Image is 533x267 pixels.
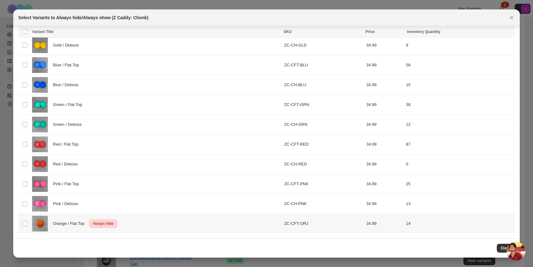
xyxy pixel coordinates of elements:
h2: Select Variants to Always hide/Always show (Z Caddy: Chonk) [18,14,148,21]
td: 15 [404,75,514,95]
td: 34.99 [364,115,404,135]
td: ZC-CFT-BLU [282,55,364,75]
td: ZC-CH-BLU [282,75,364,95]
span: Pink / Flat Top [53,181,82,187]
td: 34.99 [364,154,404,174]
td: 56 [404,55,514,75]
img: 7_b65004d6-de93-426a-89d3-8f90bb8ad599.jpg [32,77,48,93]
td: ZC-CFT-PNK [282,174,364,194]
td: 25 [404,174,514,194]
td: 34.99 [364,135,404,154]
td: 13 [404,194,514,214]
td: 87 [404,135,514,154]
td: 34.99 [364,174,404,194]
td: 34.99 [364,214,404,234]
td: ZC-CFT-ORJ [282,214,364,234]
td: 34.99 [364,194,404,214]
span: Orange / Flat Top [53,220,88,227]
span: Green / Deboss [53,121,85,128]
span: Red / Flat Top [53,141,82,147]
img: 9_19d725c9-e9ee-407b-ad13-5b4a5e6ebd30.jpg [32,57,48,73]
td: 38 [404,95,514,115]
td: ZC-CH-PNK [282,194,364,214]
div: Open chat [507,242,525,261]
span: Close [501,246,511,251]
td: 34.99 [364,95,404,115]
span: Gold / Deboss [53,42,82,48]
span: Blue / Flat Top [53,62,82,68]
img: 2_c8d329a8-f5c4-428c-be41-6d10b3510eb5.jpg [32,37,48,53]
img: 17_612687d4-df5d-4906-93da-b7f6d97c0304.jpg [32,176,48,192]
td: 14 [404,214,514,234]
button: Close [507,13,516,22]
img: 3_7d40107a-ad36-46d0-97d1-35c8c57be35a.jpg [32,196,48,212]
span: Variant Title [32,30,53,34]
td: ZC-CFT-RED [282,135,364,154]
td: 34.99 [364,55,404,75]
td: 0 [404,154,514,174]
span: Green / Flat Top [53,102,86,108]
td: ZC-CH-GRN [282,115,364,135]
span: Pink / Deboss [53,201,81,207]
td: 34.99 [364,75,404,95]
td: ZC-CH-GLD [282,36,364,55]
td: ZC-CH-RED [282,154,364,174]
button: Close [497,244,515,253]
td: 34.99 [364,36,404,55]
span: Price [365,30,374,34]
img: Chonk_Table_Top_Down_1.jpg [32,216,48,231]
td: 9 [404,36,514,55]
img: 5_9886ed2c-26ba-4a11-bc31-f0fdbaa57ceb.jpg [32,156,48,172]
span: Blue / Deboss [53,82,82,88]
td: ZC-CFT-GRN [282,95,364,115]
img: 11_d56313b4-eb89-4562-92c7-9f40c85643cf.jpg [32,136,48,152]
td: 12 [404,115,514,135]
span: Always Hide [92,220,115,227]
span: SKU [283,30,291,34]
img: 14_7e402149-821e-442e-a02d-5407b1c91ed4.jpg [32,97,48,113]
span: Red / Deboss [53,161,81,167]
span: Inventory Quantity [407,30,440,34]
img: 8_4df553a1-1fe6-4908-8af6-06efc1073962.jpg [32,117,48,132]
